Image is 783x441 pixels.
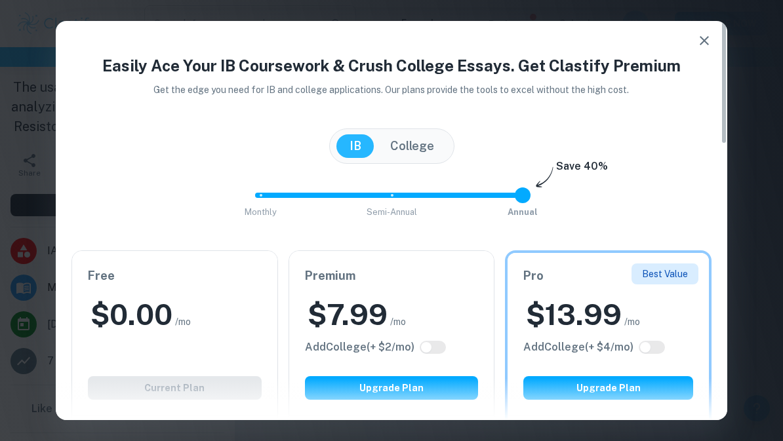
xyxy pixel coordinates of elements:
[377,134,447,158] button: College
[508,207,538,217] span: Annual
[305,339,414,355] h6: Click to see all the additional College features.
[90,296,172,334] h2: $ 0.00
[245,207,277,217] span: Monthly
[175,315,191,329] span: /mo
[390,315,406,329] span: /mo
[523,339,633,355] h6: Click to see all the additional College features.
[336,134,374,158] button: IB
[367,207,417,217] span: Semi-Annual
[88,267,262,285] h6: Free
[536,166,553,189] img: subscription-arrow.svg
[624,315,640,329] span: /mo
[71,54,712,77] h4: Easily Ace Your IB Coursework & Crush College Essays. Get Clastify Premium
[523,376,693,400] button: Upgrade Plan
[523,267,693,285] h6: Pro
[308,296,388,334] h2: $ 7.99
[136,83,648,97] p: Get the edge you need for IB and college applications. Our plans provide the tools to excel witho...
[642,267,688,281] p: Best Value
[305,267,479,285] h6: Premium
[556,159,608,181] h6: Save 40%
[305,376,479,400] button: Upgrade Plan
[526,296,622,334] h2: $ 13.99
